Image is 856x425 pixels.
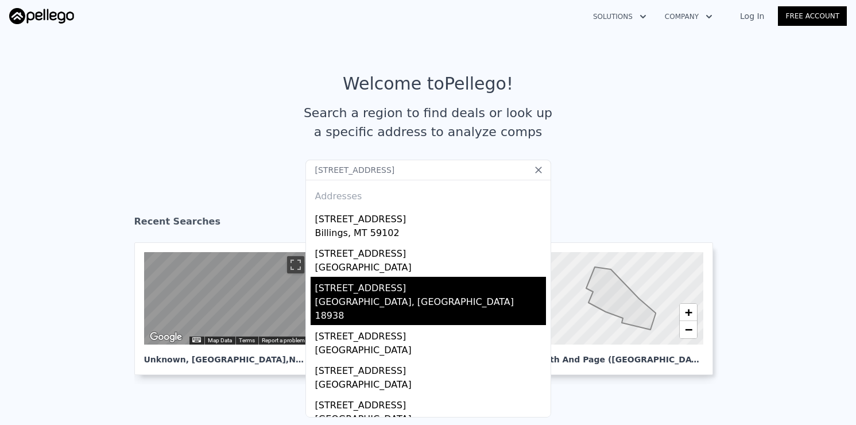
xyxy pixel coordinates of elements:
[239,337,255,343] a: Terms (opens in new tab)
[144,252,308,345] div: Street View
[208,337,232,345] button: Map Data
[726,10,778,22] a: Log In
[315,343,546,360] div: [GEOGRAPHIC_DATA]
[315,261,546,277] div: [GEOGRAPHIC_DATA]
[315,226,546,242] div: Billings, MT 59102
[192,337,200,342] button: Keyboard shortcuts
[529,242,722,375] a: 10th And Page ([GEOGRAPHIC_DATA])
[680,321,697,338] a: Zoom out
[315,242,546,261] div: [STREET_ADDRESS]
[315,208,546,226] div: [STREET_ADDRESS]
[287,256,304,273] button: Toggle fullscreen view
[9,8,74,24] img: Pellego
[680,304,697,321] a: Zoom in
[315,295,546,325] div: [GEOGRAPHIC_DATA], [GEOGRAPHIC_DATA] 18938
[684,305,692,319] span: +
[305,160,551,180] input: Search an address or region...
[286,355,332,364] span: , NC 27534
[147,330,185,345] a: Open this area in Google Maps (opens a new window)
[311,180,546,208] div: Addresses
[134,206,722,242] div: Recent Searches
[134,242,327,375] a: Map Unknown, [GEOGRAPHIC_DATA],NC 27534
[778,6,847,26] a: Free Account
[315,277,546,295] div: [STREET_ADDRESS]
[656,6,722,27] button: Company
[144,252,308,345] div: Map
[315,360,546,378] div: [STREET_ADDRESS]
[315,325,546,343] div: [STREET_ADDRESS]
[262,337,305,343] a: Report a problem
[300,103,557,141] div: Search a region to find deals or look up a specific address to analyze comps
[144,345,308,365] div: Unknown , [GEOGRAPHIC_DATA]
[539,345,703,365] div: 10th And Page ([GEOGRAPHIC_DATA])
[315,378,546,394] div: [GEOGRAPHIC_DATA]
[684,322,692,337] span: −
[147,330,185,345] img: Google
[343,74,513,94] div: Welcome to Pellego !
[315,394,546,412] div: [STREET_ADDRESS]
[584,6,656,27] button: Solutions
